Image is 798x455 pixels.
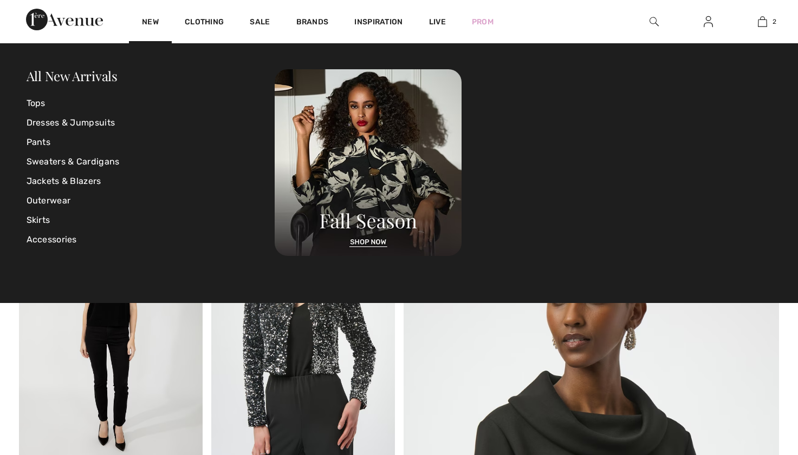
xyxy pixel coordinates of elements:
img: 250825120107_a8d8ca038cac6.jpg [275,69,462,256]
img: My Info [704,15,713,28]
a: Live [429,16,446,28]
a: Jackets & Blazers [27,172,275,191]
span: Inspiration [354,17,403,29]
a: Tops [27,94,275,113]
img: My Bag [758,15,767,28]
a: New [142,17,159,29]
img: 1ère Avenue [26,9,103,30]
img: search the website [650,15,659,28]
a: Dresses & Jumpsuits [27,113,275,133]
span: 2 [773,17,776,27]
a: 2 [736,15,789,28]
a: Sign In [695,15,722,29]
a: Accessories [27,230,275,249]
a: Brands [296,17,329,29]
a: Outerwear [27,191,275,210]
a: Sweaters & Cardigans [27,152,275,172]
a: Prom [472,16,494,28]
a: All New Arrivals [27,67,118,84]
a: Pants [27,133,275,152]
a: Skirts [27,210,275,230]
a: Clothing [185,17,224,29]
a: Sale [250,17,270,29]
